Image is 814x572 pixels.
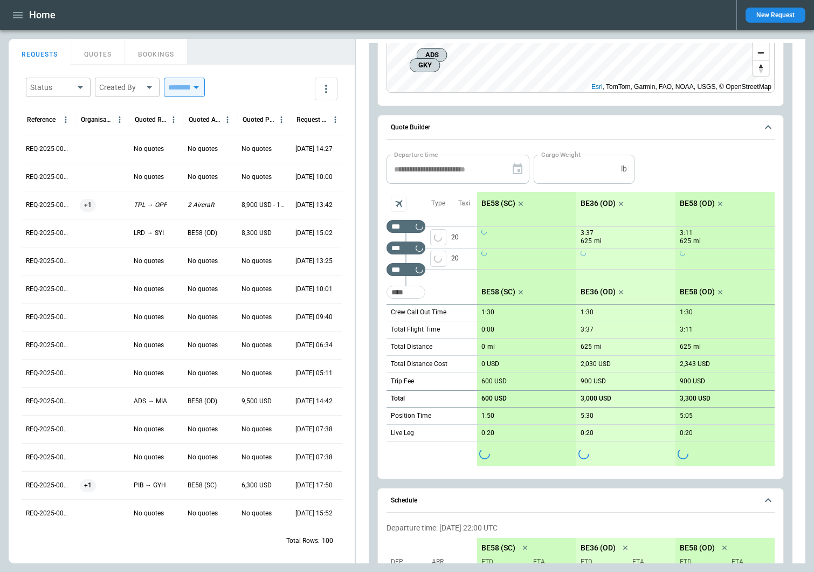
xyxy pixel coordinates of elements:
p: REQ-2025-000267 [26,229,71,238]
p: 600 USD [481,377,507,385]
p: mi [594,342,602,352]
p: 3:37 [581,326,594,334]
p: Departure time: [DATE] 22:00 UTC [387,523,775,533]
button: Quoted Route column menu [167,113,181,127]
p: Dep [391,557,429,567]
p: 09/04/2025 13:42 [295,201,333,210]
p: No quotes [188,313,218,322]
span: Type of sector [430,229,446,245]
p: 0:00 [481,326,494,334]
span: GKY [414,60,435,71]
label: Cargo Weight [541,150,581,159]
p: No quotes [134,425,164,434]
p: No quotes [242,509,272,518]
span: +1 [80,191,96,219]
button: Schedule [387,488,775,513]
p: REQ-2025-000260 [26,425,71,434]
p: 625 [680,343,691,351]
p: No quotes [188,173,218,182]
p: 625 [581,343,592,351]
p: 1:50 [481,412,494,420]
div: scrollable content [477,192,775,466]
p: 3:11 [680,229,693,237]
div: Quoted Route [135,116,167,123]
p: BE58 (SC) [481,199,515,208]
p: REQ-2025-000266 [26,257,71,266]
p: No quotes [188,285,218,294]
p: ETA [727,557,770,567]
p: 5:05 [680,412,693,420]
p: LRD → SYI [134,229,164,238]
p: 100 [322,536,333,546]
p: REQ-2025-000262 [26,369,71,378]
p: No quotes [134,144,164,154]
button: Quote Builder [387,115,775,140]
p: No quotes [188,509,218,518]
div: Status [30,82,73,93]
p: Total Flight Time [391,325,440,334]
p: BE58 (OD) [188,397,217,406]
p: 08/22/2025 15:52 [295,509,333,518]
p: BE58 (SC) [188,481,217,490]
button: left aligned [430,229,446,245]
p: 0:20 [481,429,494,437]
p: BE58 (OD) [680,287,715,297]
button: Reset bearing to north [753,60,769,76]
p: 6,300 USD [242,481,272,490]
p: 9,500 USD [242,397,272,406]
p: No quotes [242,313,272,322]
p: 600 USD [481,395,507,403]
p: No quotes [134,285,164,294]
p: No quotes [134,341,164,350]
div: Quoted Aircraft [189,116,220,123]
p: No quotes [188,453,218,462]
p: 20 [451,249,477,269]
label: Departure time [394,150,438,159]
p: 2,343 USD [680,360,710,368]
p: mi [594,237,602,246]
p: 09/08/2025 14:27 [295,144,333,154]
p: 09/03/2025 15:02 [295,229,333,238]
button: New Request [746,8,805,23]
p: No quotes [242,173,272,182]
div: Too short [387,263,425,276]
p: 8,900 USD - 10,200 USD [242,201,287,210]
a: Esri [591,83,603,91]
p: REQ-2025-000268 [26,201,71,210]
p: 08/26/2025 07:38 [295,453,333,462]
div: Organisation [81,116,113,123]
p: 8,300 USD [242,229,272,238]
p: BE58 (OD) [188,229,217,238]
p: Type [431,199,445,208]
p: 0 [481,343,485,351]
p: 3:37 [581,229,594,237]
p: Total Distance [391,342,432,352]
button: REQUESTS [9,39,71,65]
button: Zoom out [753,45,769,60]
p: 08/22/2025 17:50 [295,481,333,490]
p: 09/03/2025 10:01 [295,285,333,294]
p: REQ-2025-000264 [26,313,71,322]
p: lb [621,164,627,174]
p: No quotes [134,369,164,378]
p: REQ-2025-000265 [26,285,71,294]
p: REQ-2025-000263 [26,341,71,350]
p: Crew Call Out Time [391,308,446,317]
p: Taxi [458,199,470,208]
p: 09/05/2025 10:00 [295,173,333,182]
p: REQ-2025-000270 [26,144,71,154]
div: Created By [99,82,142,93]
p: 1:30 [481,308,494,316]
p: BE58 (SC) [481,543,515,553]
p: No quotes [134,257,164,266]
h6: Schedule [391,497,417,504]
div: Too short [387,220,425,233]
p: 625 [680,237,691,246]
p: 09/03/2025 13:25 [295,257,333,266]
p: No quotes [242,285,272,294]
p: 1:30 [680,308,693,316]
p: No quotes [188,144,218,154]
p: ETA [628,557,671,567]
div: Reference [27,116,56,123]
p: 625 [581,237,592,246]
